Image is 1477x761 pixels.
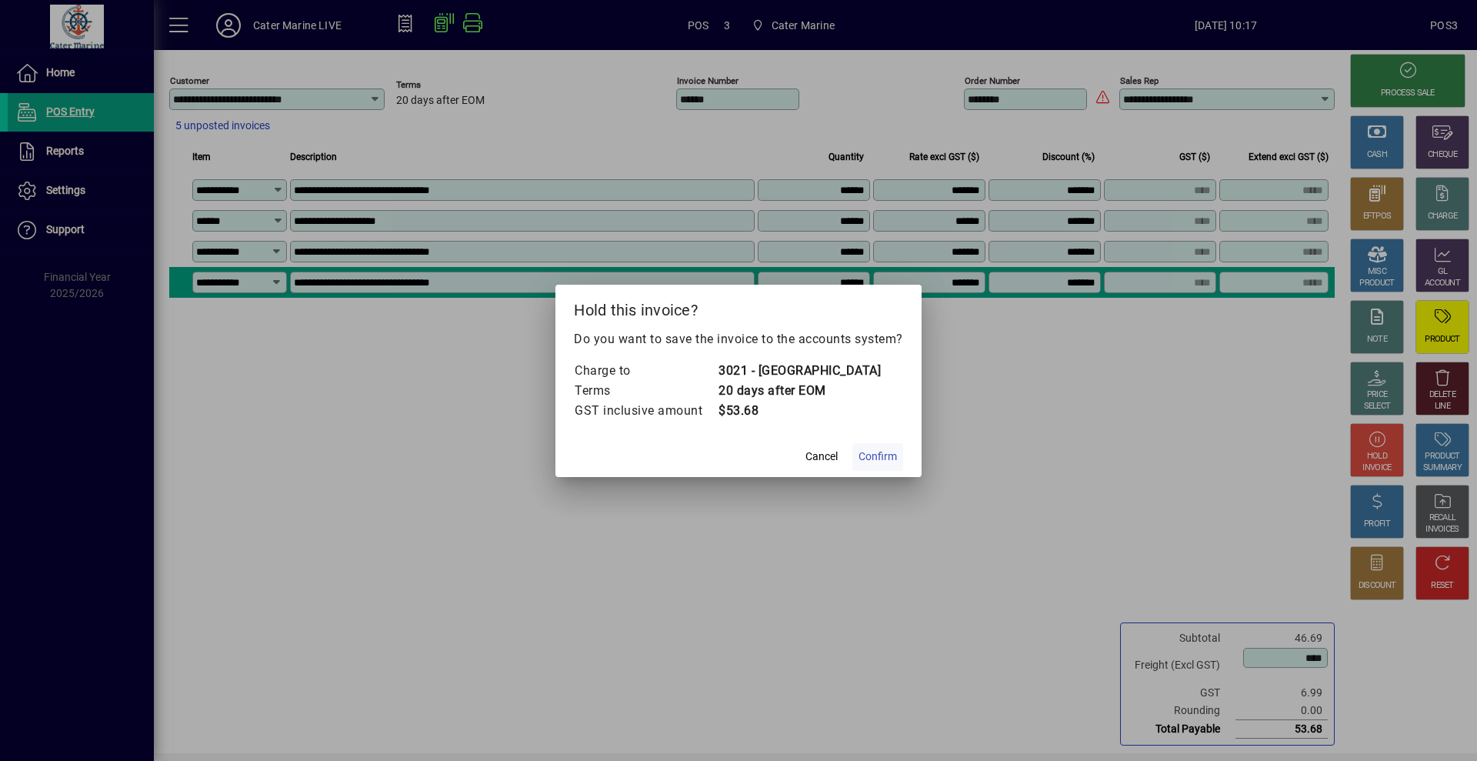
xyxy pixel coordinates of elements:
[718,361,881,381] td: 3021 - [GEOGRAPHIC_DATA]
[859,449,897,465] span: Confirm
[574,401,718,421] td: GST inclusive amount
[805,449,838,465] span: Cancel
[574,361,718,381] td: Charge to
[852,443,903,471] button: Confirm
[797,443,846,471] button: Cancel
[574,330,903,349] p: Do you want to save the invoice to the accounts system?
[574,381,718,401] td: Terms
[718,401,881,421] td: $53.68
[718,381,881,401] td: 20 days after EOM
[555,285,922,329] h2: Hold this invoice?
